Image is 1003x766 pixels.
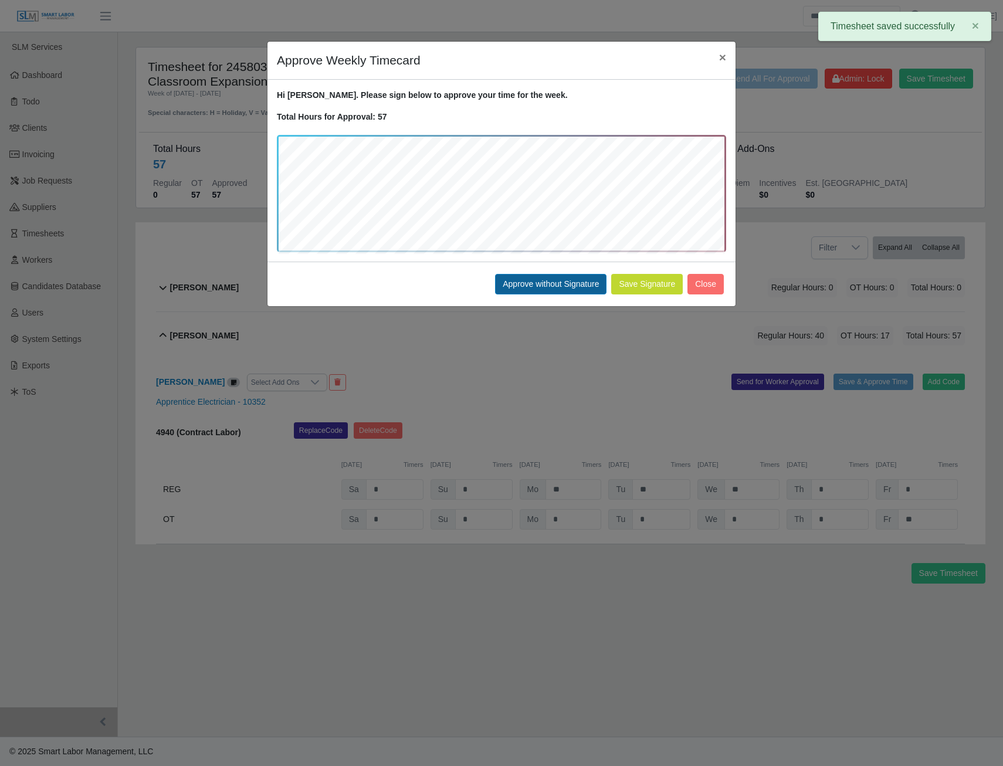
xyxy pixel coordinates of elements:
button: Close [687,274,724,294]
span: × [719,50,726,64]
strong: Hi [PERSON_NAME]. Please sign below to approve your time for the week. [277,90,568,100]
strong: Total Hours for Approval: 57 [277,112,387,121]
button: Approve without Signature [495,274,606,294]
div: Timesheet saved successfully [818,12,991,41]
h4: Approve Weekly Timecard [277,51,421,70]
button: Close [710,42,736,73]
button: Save Signature [611,274,683,294]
